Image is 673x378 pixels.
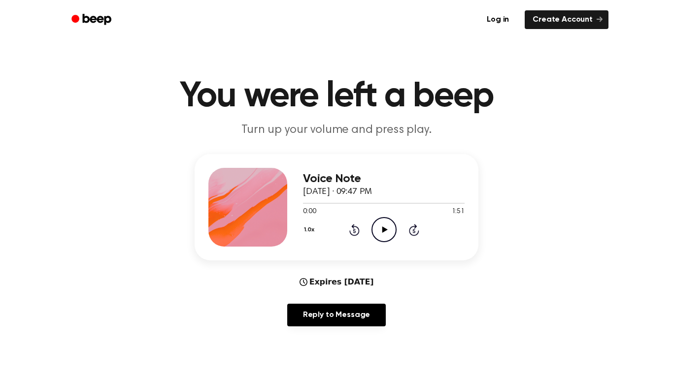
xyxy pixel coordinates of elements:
span: 0:00 [303,207,316,217]
a: Beep [65,10,120,30]
h1: You were left a beep [84,79,589,114]
h3: Voice Note [303,172,465,186]
span: 1:51 [452,207,465,217]
p: Turn up your volume and press play. [147,122,526,138]
a: Create Account [525,10,608,29]
span: [DATE] · 09:47 PM [303,188,372,196]
div: Expires [DATE] [300,276,374,288]
a: Reply to Message [287,304,386,326]
a: Log in [477,8,519,31]
button: 1.0x [303,221,318,238]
